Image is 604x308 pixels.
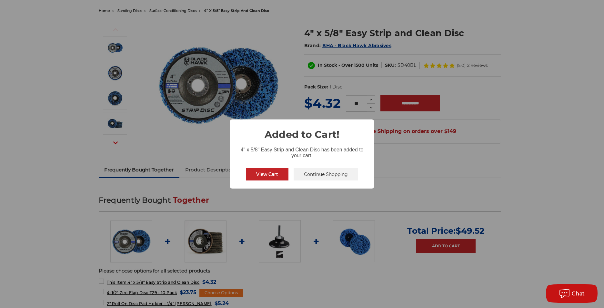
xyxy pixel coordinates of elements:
[230,142,374,160] div: 4" x 5/8" Easy Strip and Clean Disc has been added to your cart.
[546,284,598,303] button: Chat
[246,168,288,180] button: View Cart
[572,291,585,297] span: Chat
[230,119,374,142] h2: Added to Cart!
[294,168,358,180] button: Continue Shopping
